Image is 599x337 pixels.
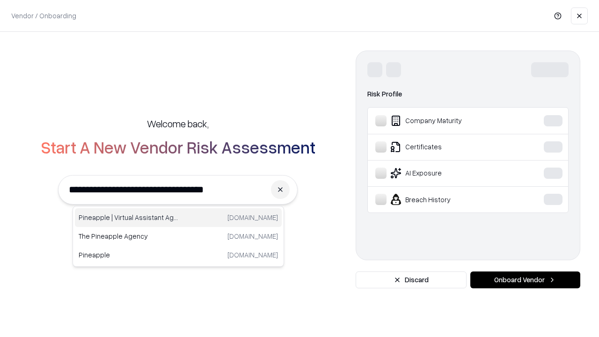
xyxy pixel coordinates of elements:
button: Discard [356,271,467,288]
div: Suggestions [73,206,284,267]
p: [DOMAIN_NAME] [227,212,278,222]
h5: Welcome back, [147,117,209,130]
h2: Start A New Vendor Risk Assessment [41,138,315,156]
div: Company Maturity [375,115,515,126]
p: Vendor / Onboarding [11,11,76,21]
p: The Pineapple Agency [79,231,178,241]
p: Pineapple [79,250,178,260]
div: Risk Profile [367,88,569,100]
div: Breach History [375,194,515,205]
div: AI Exposure [375,168,515,179]
p: [DOMAIN_NAME] [227,231,278,241]
button: Onboard Vendor [470,271,580,288]
div: Certificates [375,141,515,153]
p: Pineapple | Virtual Assistant Agency [79,212,178,222]
p: [DOMAIN_NAME] [227,250,278,260]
